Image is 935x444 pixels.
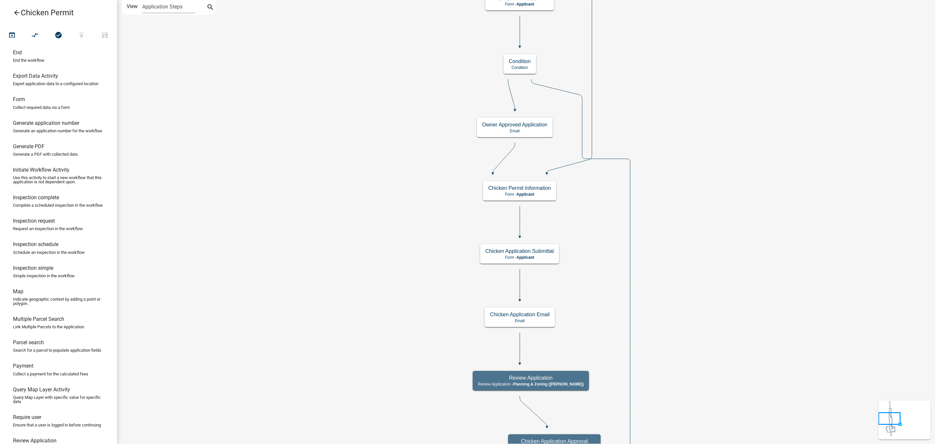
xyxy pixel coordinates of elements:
p: Indicate geographic context by adding a point or polygon. [13,297,104,306]
p: Simple inspection in the workflow [13,274,75,278]
p: Review Application - [478,382,584,386]
p: Use this activity to start a new workflow that this application is not dependent upon. [13,176,104,184]
p: Link Multiple Parcels to the Application [13,325,84,329]
h6: Inspection simple [13,265,53,271]
h5: Review Application [478,375,584,381]
h5: Chicken Application Email [490,311,550,318]
span: Applicant [517,255,534,260]
p: Form - [488,192,551,197]
p: Form - [491,2,549,7]
p: Form - [485,255,554,260]
button: Test Workflow [0,29,24,43]
i: compare_arrows [31,31,39,40]
p: Schedule an inspection in the workflow [13,250,85,255]
i: arrow_back [13,9,21,18]
p: Collect a payment for the calculated fees [13,372,88,376]
p: Request an inspection in the workflow [13,227,83,231]
p: End the workflow [13,58,44,62]
h6: Form [13,96,25,102]
h6: Parcel search [13,339,44,346]
h6: Inspection complete [13,194,59,201]
h5: Chicken Permit Information [488,185,551,191]
p: Condition [509,65,531,70]
p: Search for a parcel to populate application fields [13,348,101,352]
p: Email [490,319,550,323]
div: Workflow actions [0,29,117,44]
h6: Map [13,288,23,294]
h6: Payment [13,363,33,369]
a: Chicken Permit [5,5,106,20]
i: save [101,31,109,40]
button: search [205,3,216,13]
span: Planning & Zoning ([PERSON_NAME]) [513,382,584,386]
p: Generate a PDF with collected data [13,152,78,156]
h6: Multiple Parcel Search [13,316,64,322]
h6: Generate application number [13,120,79,126]
button: No problems [47,29,70,43]
p: Export application data to a configured location [13,82,98,86]
p: Complete a scheduled inspection in the workflow [13,203,103,207]
h5: Chicken Application Submittal [485,248,554,254]
h6: Generate PDF [13,143,44,150]
button: Publish [70,29,93,43]
h6: Export Data Activity [13,73,58,79]
p: Query Map Layer with specific value for specific data [13,395,104,404]
p: Collect required data via a form [13,105,70,110]
i: open_in_browser [8,31,16,40]
span: Applicant [517,2,534,7]
h5: Condition [509,58,531,64]
h6: Review Application [13,437,56,444]
p: Generate an application number for the workflow [13,129,102,133]
p: Ensure that a user is logged in before continuing [13,423,101,427]
h6: Initiate Workflow Activity [13,167,69,173]
p: Email [482,129,547,133]
h6: Query Map Layer Activity [13,386,70,393]
h6: Require user [13,414,41,420]
h5: Owner Approved Application [482,122,547,128]
h6: End [13,49,22,56]
h6: Inspection request [13,218,55,224]
span: Applicant [517,192,534,197]
button: Auto Layout [23,29,47,43]
i: check_circle [55,31,62,40]
button: Save [93,29,117,43]
h6: Inspection schedule [13,241,58,247]
i: publish [78,31,85,40]
i: search [206,3,214,12]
